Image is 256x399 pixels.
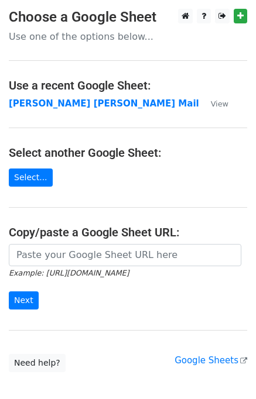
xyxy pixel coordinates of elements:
[9,9,247,26] h3: Choose a Google Sheet
[175,355,247,366] a: Google Sheets
[9,269,129,277] small: Example: [URL][DOMAIN_NAME]
[9,354,66,372] a: Need help?
[211,99,228,108] small: View
[197,343,256,399] iframe: Chat Widget
[9,244,241,266] input: Paste your Google Sheet URL here
[9,291,39,309] input: Next
[9,225,247,239] h4: Copy/paste a Google Sheet URL:
[199,98,228,109] a: View
[9,168,53,187] a: Select...
[9,146,247,160] h4: Select another Google Sheet:
[9,98,199,109] a: [PERSON_NAME] [PERSON_NAME] Mail
[9,30,247,43] p: Use one of the options below...
[9,78,247,92] h4: Use a recent Google Sheet:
